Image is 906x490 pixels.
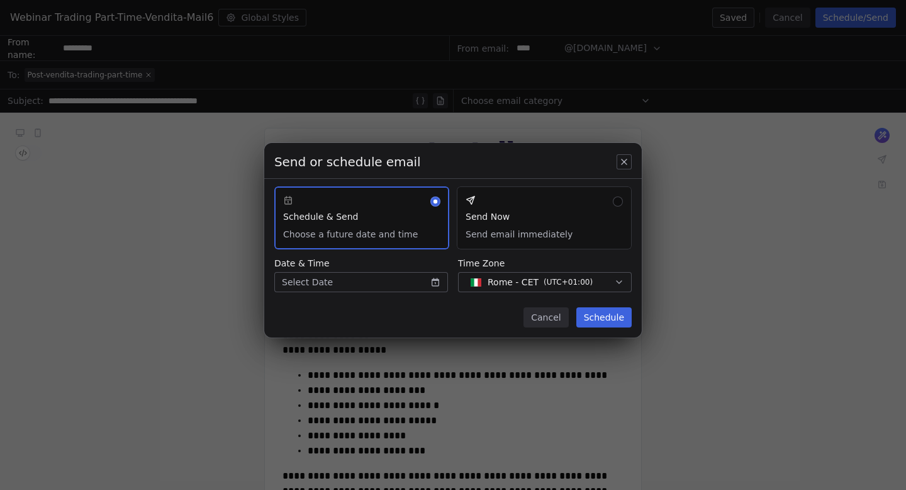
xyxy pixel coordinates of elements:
[458,272,632,292] button: Rome - CET(UTC+01:00)
[488,276,539,288] span: Rome - CET
[274,272,448,292] button: Select Date
[282,276,333,289] span: Select Date
[523,307,568,328] button: Cancel
[544,276,593,288] span: ( UTC+01:00 )
[458,257,632,270] span: Time Zone
[274,257,448,270] span: Date & Time
[274,153,421,171] span: Send or schedule email
[576,307,632,328] button: Schedule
